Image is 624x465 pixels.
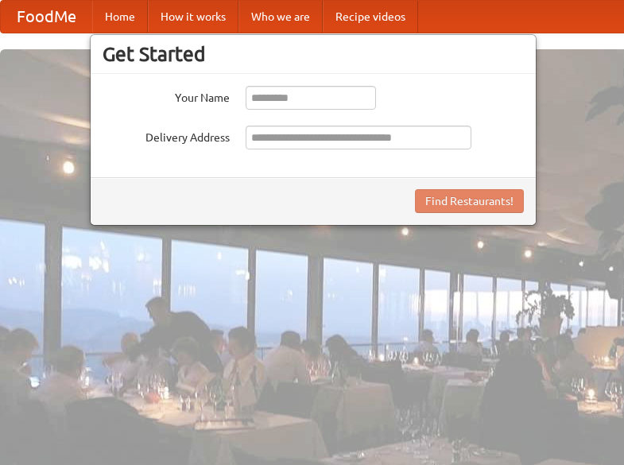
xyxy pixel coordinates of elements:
[103,86,230,106] label: Your Name
[148,1,238,33] a: How it works
[415,189,524,213] button: Find Restaurants!
[92,1,148,33] a: Home
[103,42,524,66] h3: Get Started
[238,1,323,33] a: Who we are
[103,126,230,145] label: Delivery Address
[1,1,92,33] a: FoodMe
[323,1,418,33] a: Recipe videos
